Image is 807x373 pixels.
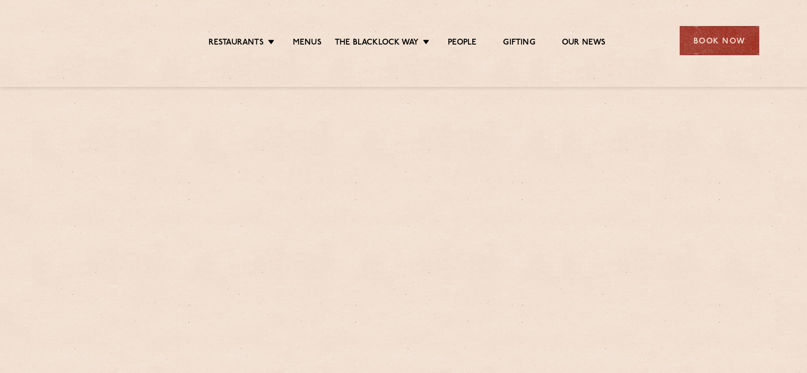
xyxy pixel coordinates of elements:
[448,38,476,49] a: People
[293,38,322,49] a: Menus
[335,38,419,49] a: The Blacklock Way
[562,38,606,49] a: Our News
[209,38,264,49] a: Restaurants
[503,38,535,49] a: Gifting
[48,10,140,71] img: svg%3E
[680,26,759,55] div: Book Now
